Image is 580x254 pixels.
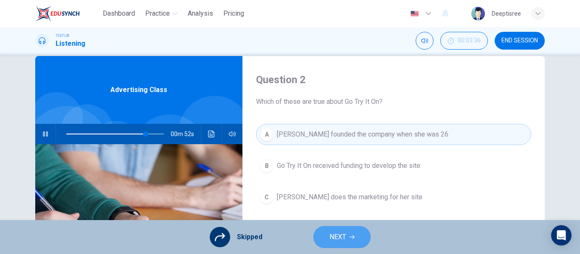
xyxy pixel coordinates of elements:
[495,32,545,50] button: END SESSION
[171,124,201,144] span: 00m 52s
[440,32,488,50] button: 00:03:36
[99,6,138,21] button: Dashboard
[145,8,170,19] span: Practice
[223,8,244,19] span: Pricing
[416,32,434,50] div: Mute
[440,32,488,50] div: Hide
[56,39,85,49] h1: Listening
[256,73,531,87] h4: Question 2
[56,33,69,39] span: TOEFL®
[329,231,346,243] span: NEXT
[142,6,181,21] button: Practice
[313,226,371,248] button: NEXT
[184,6,217,21] button: Analysis
[35,5,99,22] a: EduSynch logo
[409,11,420,17] img: en
[237,232,262,242] span: Skipped
[220,6,248,21] button: Pricing
[492,8,521,19] div: Deeptisree
[35,5,80,22] img: EduSynch logo
[110,85,167,95] span: Advertising Class
[205,124,218,144] button: Click to see the audio transcription
[103,8,135,19] span: Dashboard
[188,8,213,19] span: Analysis
[458,37,481,44] span: 00:03:36
[471,7,485,20] img: Profile picture
[256,97,531,107] span: Which of these are true about Go Try It On?
[551,225,572,246] div: Open Intercom Messenger
[501,37,538,44] span: END SESSION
